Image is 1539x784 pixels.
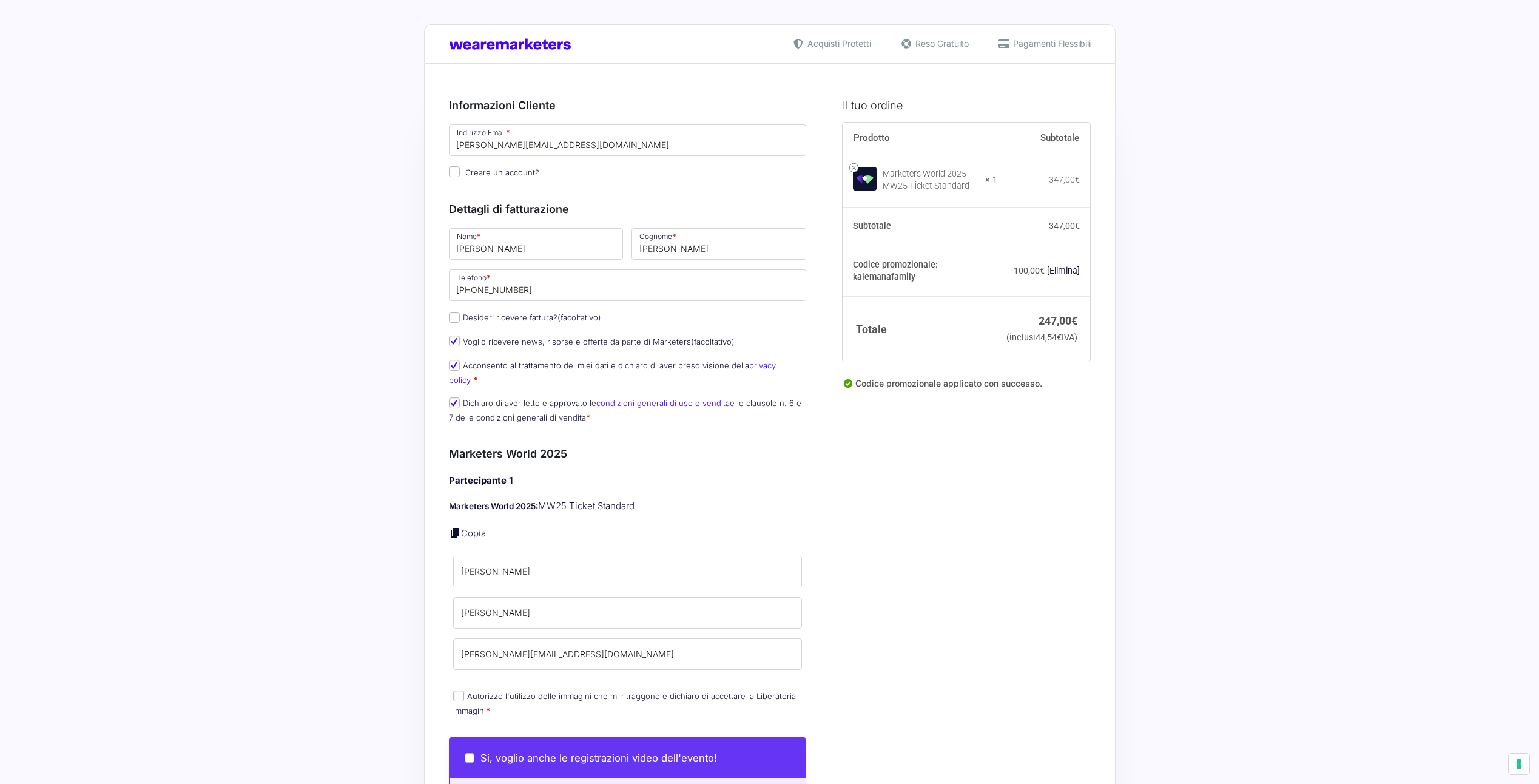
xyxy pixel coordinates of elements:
input: Telefono * [449,269,807,301]
p: MW25 Ticket Standard [449,499,807,513]
span: € [1040,266,1045,275]
strong: × 1 [985,174,997,186]
a: Rimuovi il codice promozionale kalemanafamily [1047,266,1080,275]
span: Acquisti Protetti [804,37,871,50]
iframe: Customerly Messenger Launcher [10,737,46,773]
span: € [1071,314,1077,327]
td: - [997,246,1091,297]
th: Subtotale [997,123,1091,154]
span: Si, voglio anche le registrazioni video dell'evento! [480,752,717,764]
a: privacy policy [449,360,776,384]
bdi: 347,00 [1049,221,1080,231]
small: (inclusi IVA) [1006,333,1077,343]
label: Dichiaro di aver letto e approvato le e le clausole n. 6 e 7 delle condizioni generali di vendita [449,398,801,422]
th: Prodotto [843,123,997,154]
input: Desideri ricevere fattura?(facoltativo) [449,312,460,323]
span: 44,54 [1036,333,1062,343]
h3: Il tuo ordine [843,97,1090,113]
span: Pagamenti Flessibili [1010,37,1091,50]
input: Si, voglio anche le registrazioni video dell'evento! [465,753,474,763]
input: Voglio ricevere news, risorse e offerte da parte di Marketers(facoltativo) [449,336,460,346]
div: Codice promozionale applicato con successo. [843,377,1090,400]
th: Subtotale [843,208,997,246]
label: Desideri ricevere fattura? [449,313,601,322]
bdi: 347,00 [1049,175,1080,184]
span: Creare un account? [465,167,539,177]
strong: Marketers World 2025: [449,501,538,511]
h3: Informazioni Cliente [449,97,807,113]
label: Acconsento al trattamento dei miei dati e dichiaro di aver preso visione della [449,360,776,384]
input: Creare un account? [449,166,460,177]
bdi: 247,00 [1039,314,1077,327]
th: Codice promozionale: kalemanafamily [843,246,997,297]
input: Acconsento al trattamento dei miei dati e dichiaro di aver preso visione dellaprivacy policy [449,360,460,371]
a: Copia [461,527,486,539]
span: € [1075,175,1080,184]
div: Marketers World 2025 - MW25 Ticket Standard [883,168,977,192]
span: (facoltativo) [691,337,735,346]
a: condizioni generali di uso e vendita [596,398,730,408]
input: Indirizzo Email * [449,124,807,156]
th: Totale [843,297,997,362]
input: Autorizzo l'utilizzo delle immagini che mi ritraggono e dichiaro di accettare la Liberatoria imma... [453,691,464,701]
span: Reso Gratuito [912,37,969,50]
h3: Dettagli di fatturazione [449,201,807,217]
input: Cognome * [631,228,806,260]
span: (facoltativo) [557,313,601,322]
img: Marketers World 2025 - MW25 Ticket Standard [853,167,877,191]
a: Copia i dettagli dell'acquirente [449,527,461,539]
span: € [1057,333,1062,343]
label: Voglio ricevere news, risorse e offerte da parte di Marketers [449,337,735,346]
h4: Partecipante 1 [449,474,807,488]
h3: Marketers World 2025 [449,445,807,462]
input: Dichiaro di aver letto e approvato lecondizioni generali di uso e venditae le clausole n. 6 e 7 d... [449,397,460,408]
span: 100,00 [1014,266,1045,275]
input: Nome * [449,228,624,260]
span: € [1075,221,1080,231]
button: Le tue preferenze relative al consenso per le tecnologie di tracciamento [1509,754,1529,774]
label: Autorizzo l'utilizzo delle immagini che mi ritraggono e dichiaro di accettare la Liberatoria imma... [453,691,796,715]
